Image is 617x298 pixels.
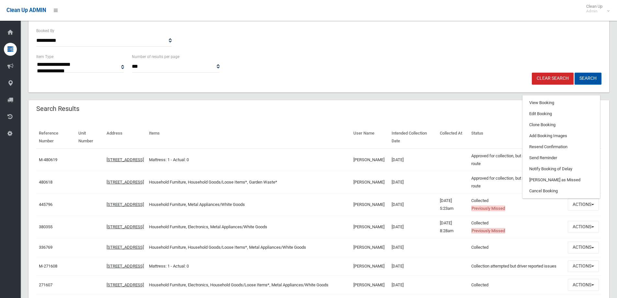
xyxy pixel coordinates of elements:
td: Collection attempted but driver reported issues [469,257,565,276]
a: [STREET_ADDRESS] [107,202,144,207]
a: Clear Search [532,73,574,85]
td: Collected [469,276,565,294]
button: Actions [568,260,599,272]
th: Intended Collection Date [389,126,437,149]
a: Send Reminder [523,152,600,163]
td: [PERSON_NAME] [351,216,389,238]
td: Mattress: 1 - Actual: 0 [146,149,351,171]
td: Approved for collection, but not yet assigned to route [469,171,565,193]
a: M-480619 [39,157,57,162]
span: Previously Missed [471,206,505,211]
td: Household Furniture, Household Goods/Loose Items*, Metal Appliances/White Goods [146,238,351,257]
button: Search [575,73,601,85]
label: Booked By [36,27,54,34]
th: Collected At [437,126,468,149]
th: User Name [351,126,389,149]
label: Item Type [36,53,53,60]
a: 445796 [39,202,52,207]
a: [STREET_ADDRESS] [107,180,144,185]
td: [DATE] 8:28am [437,216,468,238]
a: View Booking [523,97,600,108]
td: [DATE] [389,276,437,294]
td: Collected [469,238,565,257]
a: [STREET_ADDRESS] [107,224,144,229]
td: [PERSON_NAME] [351,149,389,171]
th: Unit Number [76,126,104,149]
th: Items [146,126,351,149]
a: Notify Booking of Delay [523,163,600,174]
td: [DATE] [389,216,437,238]
th: Status [469,126,565,149]
td: Household Furniture, Electronics, Household Goods/Loose Items*, Metal Appliances/White Goods [146,276,351,294]
a: 480618 [39,180,52,185]
td: Collected [469,193,565,216]
th: Reference Number [36,126,76,149]
span: Clean Up ADMIN [6,7,46,13]
td: [DATE] [389,193,437,216]
label: Number of results per page [132,53,179,60]
span: Previously Missed [471,228,505,233]
a: 271607 [39,282,52,287]
td: Household Furniture, Household Goods/Loose Items*, Garden Waste* [146,171,351,193]
button: Actions [568,242,599,254]
th: Address [104,126,146,149]
a: [PERSON_NAME] as Missed [523,174,600,185]
a: M-271608 [39,264,57,268]
td: [PERSON_NAME] [351,171,389,193]
a: 336769 [39,245,52,250]
a: [STREET_ADDRESS] [107,245,144,250]
td: Approved for collection, but not yet assigned to route [469,149,565,171]
td: Collected [469,216,565,238]
td: Household Furniture, Metal Appliances/White Goods [146,193,351,216]
td: [PERSON_NAME] [351,238,389,257]
a: Add Booking Images [523,130,600,141]
td: Mattress: 1 - Actual: 0 [146,257,351,276]
a: 380355 [39,224,52,229]
button: Actions [568,279,599,291]
td: [PERSON_NAME] [351,257,389,276]
td: [DATE] [389,149,437,171]
a: [STREET_ADDRESS] [107,264,144,268]
td: [DATE] 5:23am [437,193,468,216]
a: Resend Confirmation [523,141,600,152]
a: [STREET_ADDRESS] [107,282,144,287]
a: [STREET_ADDRESS] [107,157,144,162]
a: Edit Booking [523,108,600,119]
span: Clean Up [583,4,609,14]
header: Search Results [29,102,87,115]
a: Clone Booking [523,119,600,130]
small: Admin [586,9,602,14]
td: [DATE] [389,238,437,257]
td: [DATE] [389,257,437,276]
td: [PERSON_NAME] [351,276,389,294]
td: [PERSON_NAME] [351,193,389,216]
a: Cancel Booking [523,185,600,197]
td: [DATE] [389,171,437,193]
button: Actions [568,198,599,210]
td: Household Furniture, Electronics, Metal Appliances/White Goods [146,216,351,238]
button: Actions [568,221,599,233]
